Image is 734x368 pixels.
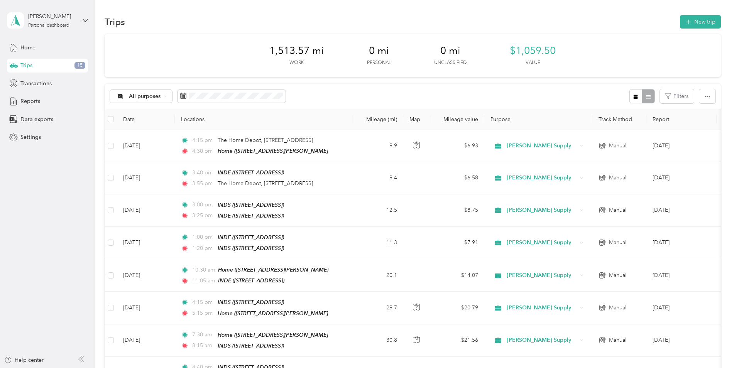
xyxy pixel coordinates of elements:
h1: Trips [105,18,125,26]
p: Value [526,59,540,66]
th: Mileage (mi) [352,109,403,130]
span: [PERSON_NAME] Supply [507,142,577,150]
td: 30.8 [352,324,403,357]
th: Purpose [484,109,592,130]
span: INDE ([STREET_ADDRESS]) [218,213,284,219]
td: 20.1 [352,259,403,292]
span: 11:05 am [192,277,215,285]
span: [PERSON_NAME] Supply [507,206,577,214]
td: [DATE] [117,130,175,162]
span: INDS ([STREET_ADDRESS]) [218,202,284,208]
span: Transactions [20,79,52,88]
span: Manual [609,142,626,150]
span: 4:15 pm [192,136,214,145]
p: Personal [367,59,391,66]
span: INDS ([STREET_ADDRESS]) [218,299,284,305]
span: 0 mi [369,45,389,57]
span: Home ([STREET_ADDRESS][PERSON_NAME] [218,310,328,316]
td: Sep 2025 [646,162,717,194]
td: Sep 2025 [646,130,717,162]
span: 10:30 am [192,266,215,274]
span: The Home Depot, [STREET_ADDRESS] [218,180,313,187]
td: $6.93 [430,130,484,162]
td: $21.56 [430,324,484,357]
span: Home ([STREET_ADDRESS][PERSON_NAME] [218,148,328,154]
div: Personal dashboard [28,23,69,28]
span: INDS ([STREET_ADDRESS]) [218,245,284,251]
td: $6.58 [430,162,484,194]
span: 5:15 pm [192,309,214,317]
td: 29.7 [352,292,403,324]
span: INDE ([STREET_ADDRESS]) [218,169,284,176]
td: Sep 2025 [646,227,717,259]
span: 1,513.57 mi [269,45,324,57]
span: 4:15 pm [192,298,214,307]
td: $20.79 [430,292,484,324]
span: Manual [609,304,626,312]
td: Sep 2025 [646,324,717,357]
td: [DATE] [117,324,175,357]
span: [PERSON_NAME] Supply [507,336,577,344]
span: Settings [20,133,41,141]
span: 0 mi [440,45,460,57]
td: Sep 2025 [646,292,717,324]
span: [PERSON_NAME] Supply [507,271,577,280]
span: 4:30 pm [192,147,214,155]
p: Unclassified [434,59,467,66]
th: Report [646,109,717,130]
span: 1:00 pm [192,233,214,241]
th: Mileage value [430,109,484,130]
th: Date [117,109,175,130]
span: 3:40 pm [192,169,214,177]
p: Work [289,59,304,66]
span: Home ([STREET_ADDRESS][PERSON_NAME] [218,332,328,338]
td: Sep 2025 [646,194,717,227]
span: $1,059.50 [510,45,556,57]
td: [DATE] [117,227,175,259]
span: All purposes [129,94,161,99]
span: 1:20 pm [192,244,214,253]
th: Track Method [592,109,646,130]
th: Locations [175,109,352,130]
td: 11.3 [352,227,403,259]
span: Manual [609,174,626,182]
span: INDS ([STREET_ADDRESS]) [218,343,284,349]
span: The Home Depot, [STREET_ADDRESS] [218,137,313,143]
span: Manual [609,336,626,344]
td: $14.07 [430,259,484,292]
span: Manual [609,238,626,247]
iframe: Everlance-gr Chat Button Frame [691,325,734,368]
button: Help center [4,356,44,364]
span: Data exports [20,115,53,123]
td: 9.4 [352,162,403,194]
td: [DATE] [117,162,175,194]
span: 3:00 pm [192,201,214,209]
td: [DATE] [117,194,175,227]
span: INDE ([STREET_ADDRESS]) [218,277,284,284]
span: Home ([STREET_ADDRESS][PERSON_NAME] [218,267,328,273]
span: 3:25 pm [192,211,214,220]
button: Filters [660,89,694,103]
span: Home [20,44,36,52]
td: 9.9 [352,130,403,162]
span: Trips [20,61,32,69]
span: 7:30 am [192,331,214,339]
td: $8.75 [430,194,484,227]
td: Sep 2025 [646,259,717,292]
th: Map [403,109,430,130]
span: Manual [609,206,626,214]
td: [DATE] [117,292,175,324]
td: [DATE] [117,259,175,292]
span: Reports [20,97,40,105]
span: 8:15 am [192,341,214,350]
span: [PERSON_NAME] Supply [507,238,577,247]
button: New trip [680,15,721,29]
span: [PERSON_NAME] Supply [507,174,577,182]
span: INDE ([STREET_ADDRESS]) [218,234,284,240]
span: [PERSON_NAME] Supply [507,304,577,312]
div: [PERSON_NAME] [28,12,76,20]
span: Manual [609,271,626,280]
td: 12.5 [352,194,403,227]
span: 3:55 pm [192,179,214,188]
